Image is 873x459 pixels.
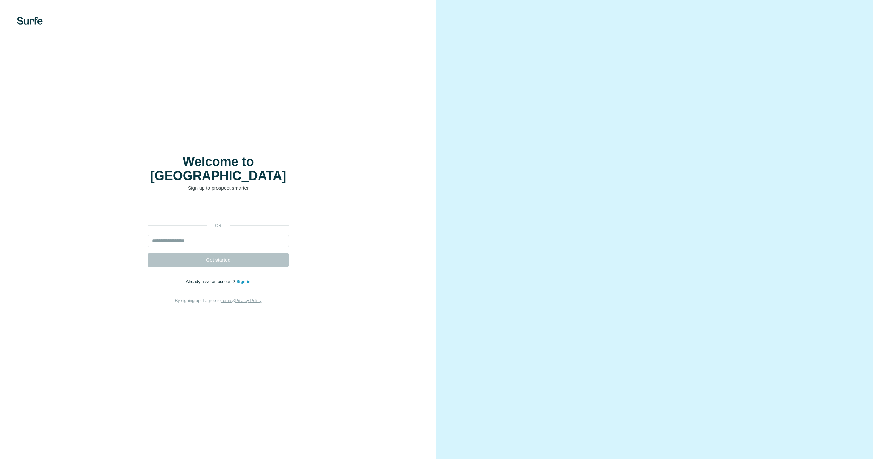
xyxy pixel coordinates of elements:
[221,298,232,303] a: Terms
[236,279,250,284] a: Sign in
[175,298,262,303] span: By signing up, I agree to &
[207,223,230,229] p: or
[186,279,237,284] span: Already have an account?
[148,155,289,183] h1: Welcome to [GEOGRAPHIC_DATA]
[235,298,262,303] a: Privacy Policy
[17,17,43,25] img: Surfe's logo
[148,184,289,192] p: Sign up to prospect smarter
[144,202,293,218] iframe: Sign in with Google Button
